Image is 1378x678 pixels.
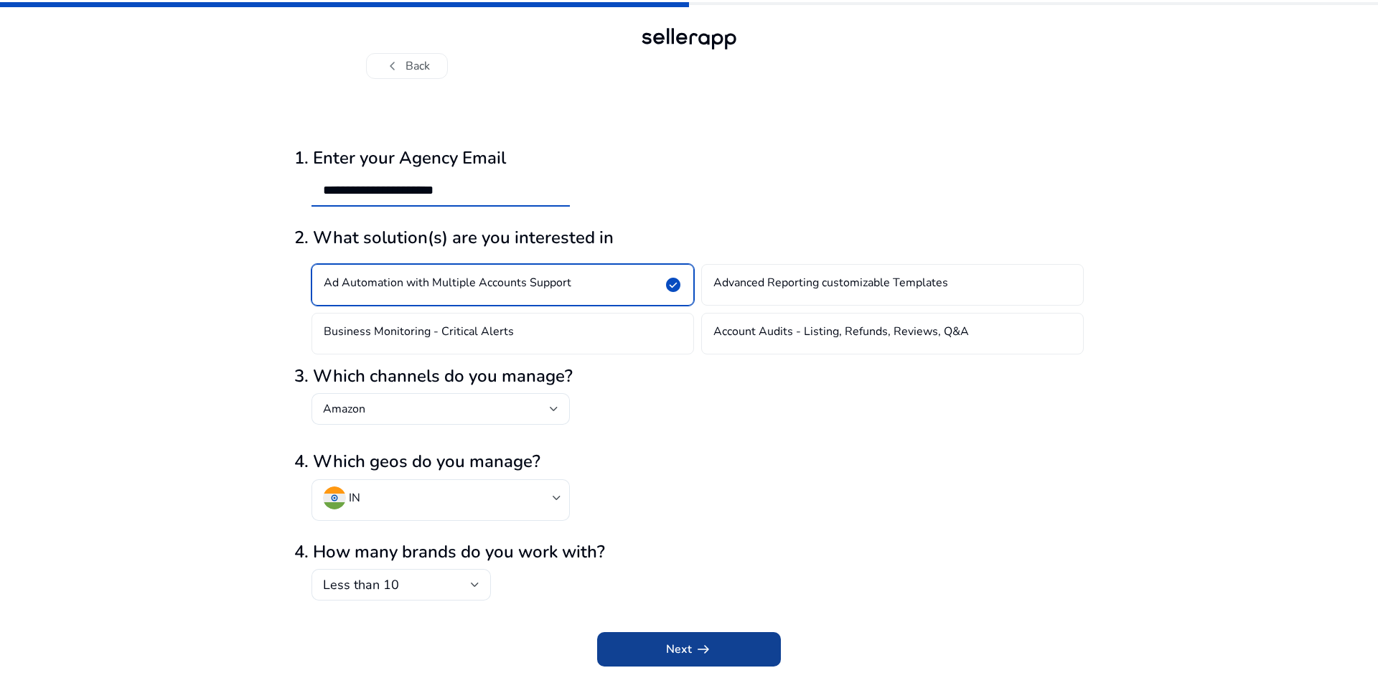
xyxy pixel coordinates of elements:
[294,542,1084,562] h2: 4. How many brands do you work with?
[695,641,712,658] span: arrow_right_alt
[294,366,1084,387] h2: 3. Which channels do you manage?
[665,276,682,293] span: check_circle
[349,491,360,505] h4: IN
[713,276,948,293] h4: Advanced Reporting customizable Templates
[384,57,401,75] span: chevron_left
[713,325,969,342] h4: Account Audits - Listing, Refunds, Reviews, Q&A
[323,402,365,416] h4: Amazon
[597,632,781,667] button: Nextarrow_right_alt
[366,53,448,79] button: chevron_leftBack
[294,148,1084,169] h2: 1. Enter your Agency Email
[324,276,571,293] h4: Ad Automation with Multiple Accounts Support
[323,576,399,593] span: Less than 10
[294,451,1084,472] h2: 4. Which geos do you manage?
[324,325,514,342] h4: Business Monitoring - Critical Alerts
[323,486,346,509] img: in.svg
[666,641,712,658] span: Next
[294,227,1084,248] h2: 2. What solution(s) are you interested in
